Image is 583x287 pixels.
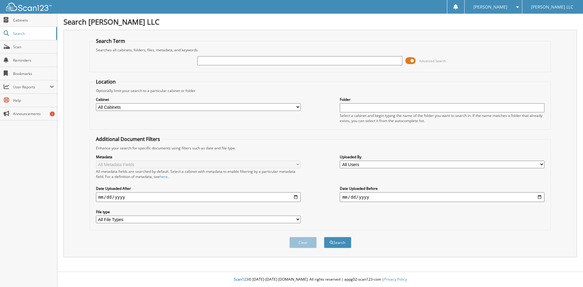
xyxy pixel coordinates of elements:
div: Optionally limit your search to a particular cabinet or folder [93,88,548,93]
iframe: Chat Widget [553,258,583,287]
img: scan123-logo-white.svg [6,3,52,11]
a: here [160,174,168,179]
span: Announcements [13,111,54,116]
span: Help [13,98,54,103]
label: Date Uploaded Before [340,186,544,191]
span: Scan [13,44,54,50]
label: Folder [340,97,544,102]
button: Search [324,237,351,248]
label: Metadata [96,154,301,159]
div: Select a cabinet and begin typing the name of the folder you want to search in. If the name match... [340,113,544,123]
span: Scan123 [234,277,248,282]
span: Reminders [13,58,54,63]
span: Search [13,31,53,36]
span: Bookmarks [13,71,54,76]
input: end [340,192,544,202]
legend: Additional Document Filters [93,136,163,142]
div: Enhance your search for specific documents using filters such as date and file type. [93,145,548,151]
a: Privacy Policy [384,277,407,282]
span: [PERSON_NAME] LLC [531,5,573,9]
label: Date Uploaded After [96,186,301,191]
label: Cabinet [96,97,301,102]
legend: Search Term [93,38,128,44]
legend: Location [93,78,119,85]
span: Advanced Search [419,59,446,63]
span: Cabinets [13,18,54,23]
h1: Search [PERSON_NAME] LLC [63,17,577,27]
div: Searches all cabinets, folders, files, metadata, and keywords [93,47,548,53]
span: [PERSON_NAME] [473,5,507,9]
div: All metadata fields are searched by default. Select a cabinet with metadata to enable filtering b... [96,169,301,179]
input: start [96,192,301,202]
label: Uploaded By [340,154,544,159]
span: User Reports [13,84,50,90]
button: Clear [289,237,317,248]
div: © [DATE]-[DATE] [DOMAIN_NAME]. All rights reserved | appg02-scan123-com | [57,272,583,287]
label: File type [96,209,301,214]
div: 1 [50,111,55,116]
